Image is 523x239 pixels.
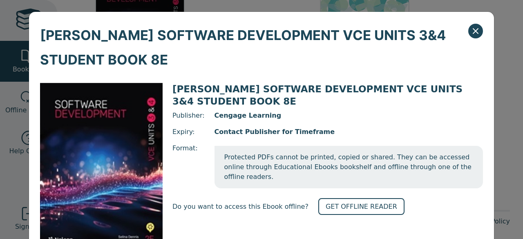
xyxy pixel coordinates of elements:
[40,23,468,72] span: [PERSON_NAME] SOFTWARE DEVELOPMENT VCE UNITS 3&4 STUDENT BOOK 8E
[172,111,205,121] span: Publisher:
[318,198,405,215] a: GET OFFLINE READER
[215,146,483,188] span: Protected PDFs cannot be printed, copied or shared. They can be accessed online through Education...
[215,111,483,121] span: Cengage Learning
[172,143,205,188] span: Format:
[215,127,483,137] span: Contact Publisher for Timeframe
[172,127,205,137] span: Expiry:
[172,198,483,215] div: Do you want to access this Ebook offline?
[172,84,463,107] span: [PERSON_NAME] SOFTWARE DEVELOPMENT VCE UNITS 3&4 STUDENT BOOK 8E
[468,24,483,38] button: Close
